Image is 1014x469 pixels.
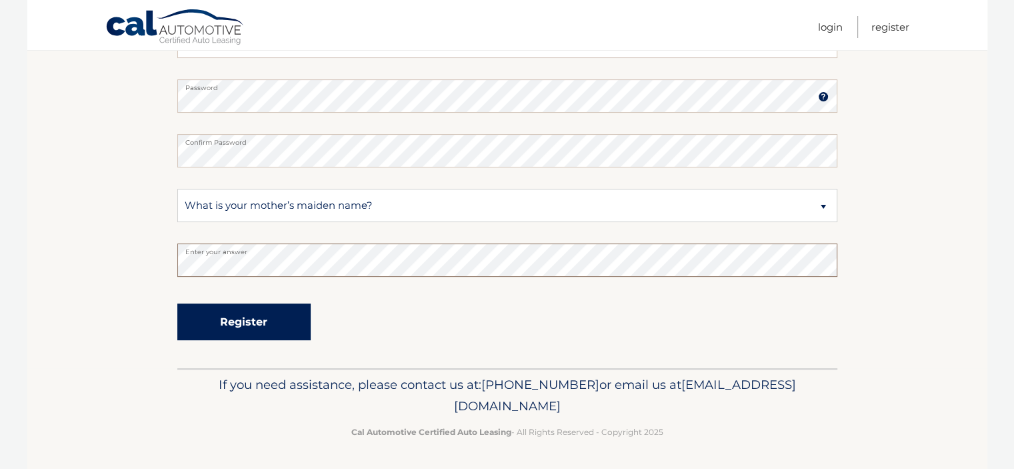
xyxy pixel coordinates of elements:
label: Password [177,79,837,90]
label: Confirm Password [177,134,837,145]
a: Cal Automotive [105,9,245,47]
span: [EMAIL_ADDRESS][DOMAIN_NAME] [454,377,796,414]
p: If you need assistance, please contact us at: or email us at [186,374,829,417]
button: Register [177,304,311,340]
strong: Cal Automotive Certified Auto Leasing [351,427,511,437]
span: [PHONE_NUMBER] [481,377,599,392]
p: - All Rights Reserved - Copyright 2025 [186,425,829,439]
a: Login [818,16,843,38]
label: Enter your answer [177,244,837,254]
img: tooltip.svg [818,91,829,102]
a: Register [871,16,909,38]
